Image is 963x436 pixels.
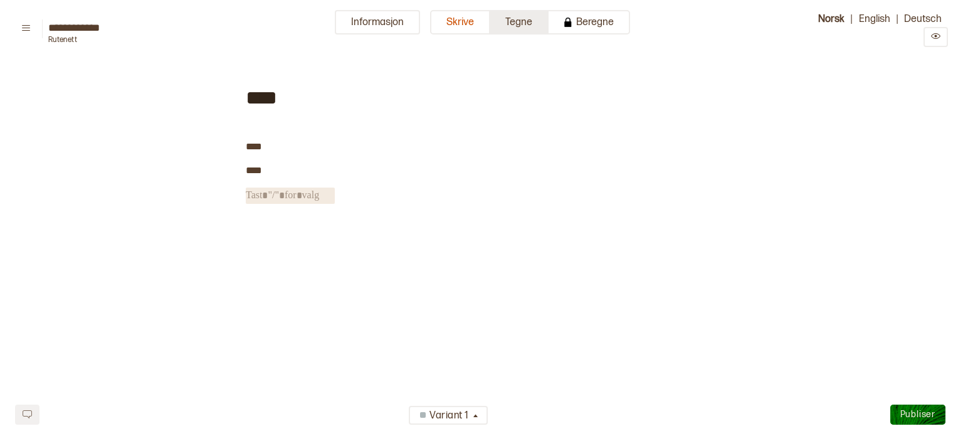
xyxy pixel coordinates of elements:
a: Beregne [549,10,630,47]
button: Informasjon [335,10,420,35]
button: Norsk [812,10,851,27]
button: English [853,10,897,27]
button: Beregne [549,10,630,35]
button: Preview [924,27,948,47]
a: Skrive [430,10,490,47]
div: | | [791,10,948,47]
button: Variant 1 [409,406,488,425]
button: Deutsch [898,10,948,27]
div: Variant 1 [416,406,471,427]
a: Preview [924,32,948,44]
span: Publiser [900,409,935,420]
button: Skrive [430,10,490,35]
a: Tegne [490,10,549,47]
button: Publiser [890,405,945,425]
svg: Preview [931,31,940,41]
button: Tegne [490,10,549,35]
